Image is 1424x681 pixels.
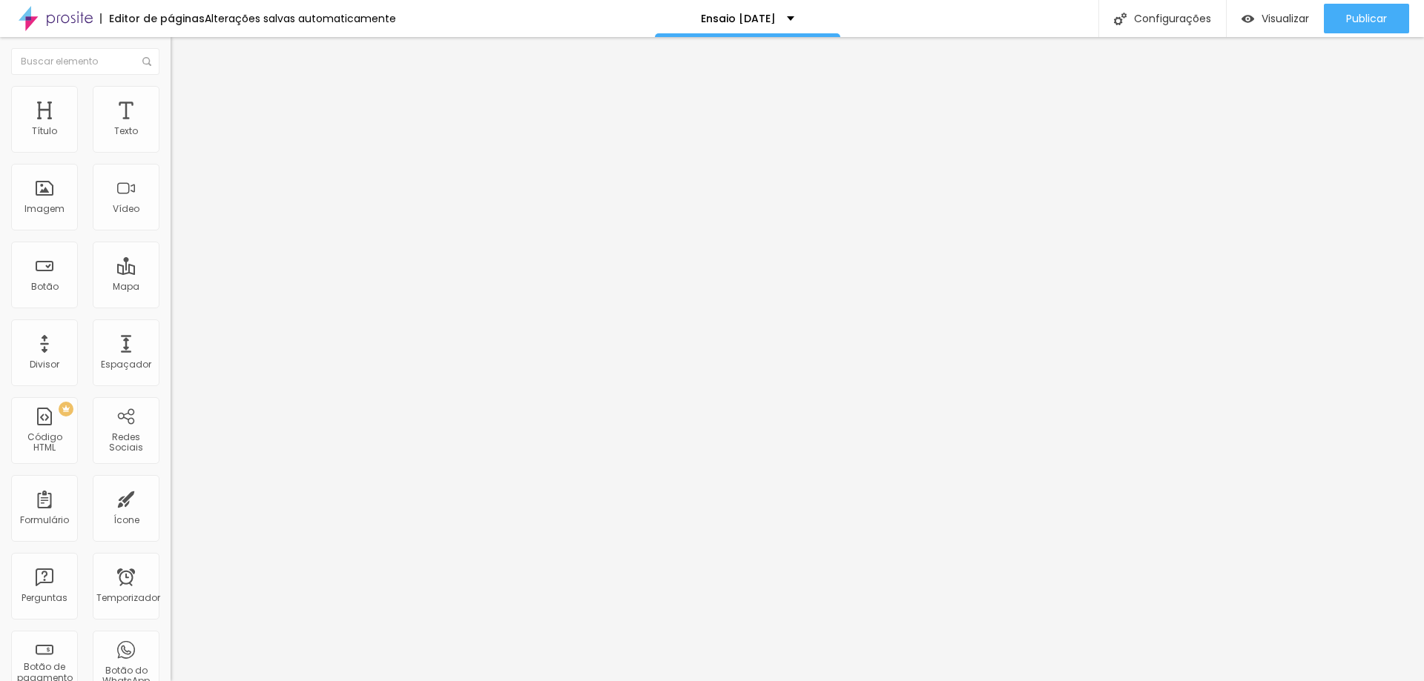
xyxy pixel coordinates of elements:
font: Configurações [1134,11,1211,26]
font: Publicar [1346,11,1387,26]
img: view-1.svg [1242,13,1254,25]
button: Visualizar [1227,4,1324,33]
font: Editor de páginas [109,11,205,26]
font: Imagem [24,202,65,215]
font: Texto [114,124,138,137]
font: Visualizar [1262,11,1309,26]
font: Botão [31,280,59,293]
font: Vídeo [113,202,139,215]
font: Temporizador [96,591,160,604]
font: Ícone [113,514,139,526]
font: Formulário [20,514,69,526]
font: Redes Sociais [109,431,143,454]
font: Espaçador [101,358,151,371]
font: Divisor [30,358,59,371]
font: Mapa [113,280,139,293]
font: Ensaio [DATE] [701,11,776,26]
input: Buscar elemento [11,48,159,75]
font: Perguntas [22,591,67,604]
img: Ícone [142,57,151,66]
button: Publicar [1324,4,1409,33]
font: Título [32,124,57,137]
font: Alterações salvas automaticamente [205,11,396,26]
img: Ícone [1114,13,1127,25]
font: Código HTML [27,431,62,454]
